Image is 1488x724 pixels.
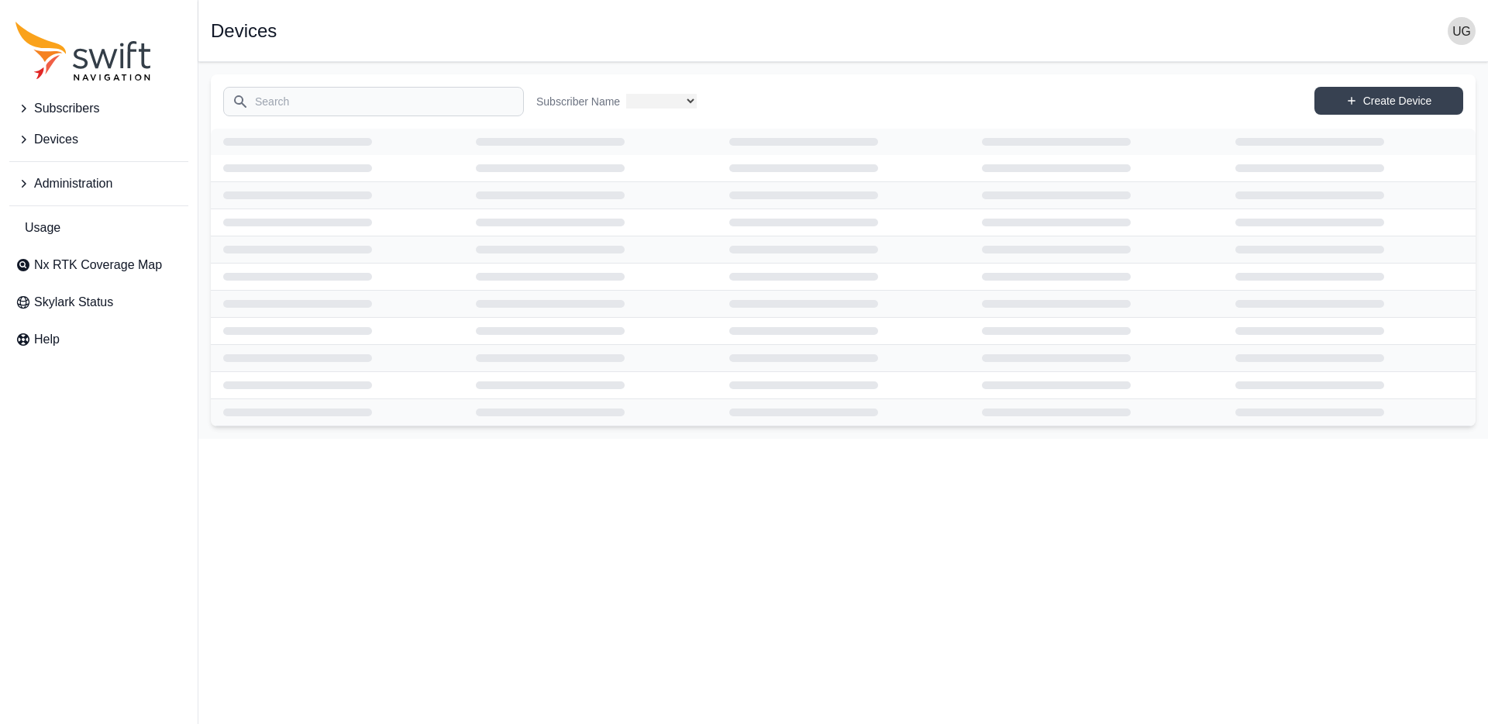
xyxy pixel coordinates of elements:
[34,130,78,149] span: Devices
[9,124,188,155] button: Devices
[34,293,113,312] span: Skylark Status
[25,219,60,237] span: Usage
[34,330,60,349] span: Help
[9,287,188,318] a: Skylark Status
[1314,87,1463,115] a: Create Device
[34,174,112,193] span: Administration
[9,93,188,124] button: Subscribers
[1448,17,1476,45] img: user photo
[34,99,99,118] span: Subscribers
[9,250,188,281] a: Nx RTK Coverage Map
[9,168,188,199] button: Administration
[34,256,162,274] span: Nx RTK Coverage Map
[211,22,277,40] h1: Devices
[223,87,524,116] input: Search
[9,324,188,355] a: Help
[9,212,188,243] a: Usage
[536,94,620,109] label: Subscriber Name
